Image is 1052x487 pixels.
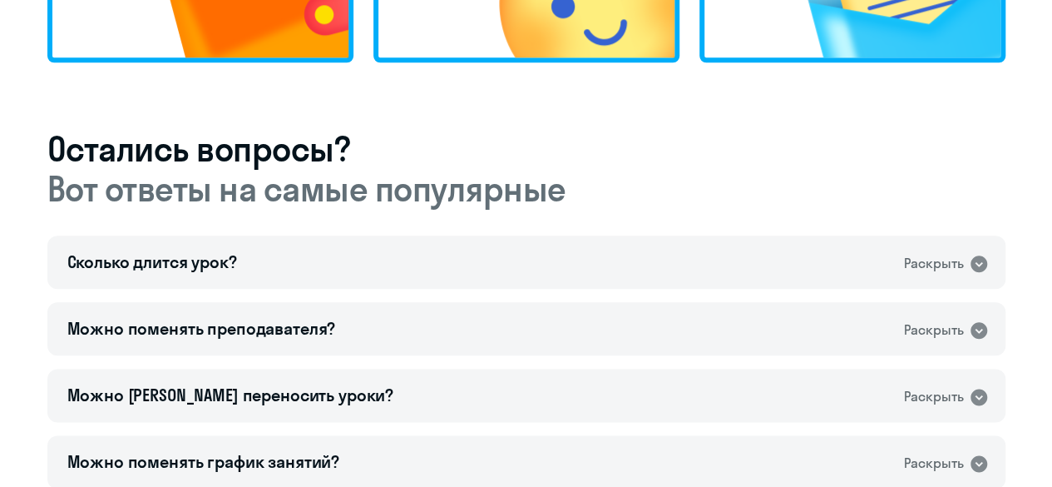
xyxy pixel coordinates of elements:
[904,320,964,340] div: Раскрыть
[904,453,964,474] div: Раскрыть
[47,129,1005,209] h3: Остались вопросы?
[67,317,336,340] div: Можно поменять преподавателя?
[904,386,964,407] div: Раскрыть
[47,169,1005,209] span: Вот ответы на самые популярные
[67,251,237,274] div: Сколько длится урок?
[67,384,393,407] div: Можно [PERSON_NAME] переносить уроки?
[67,450,340,474] div: Можно поменять график занятий?
[904,253,964,274] div: Раскрыть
